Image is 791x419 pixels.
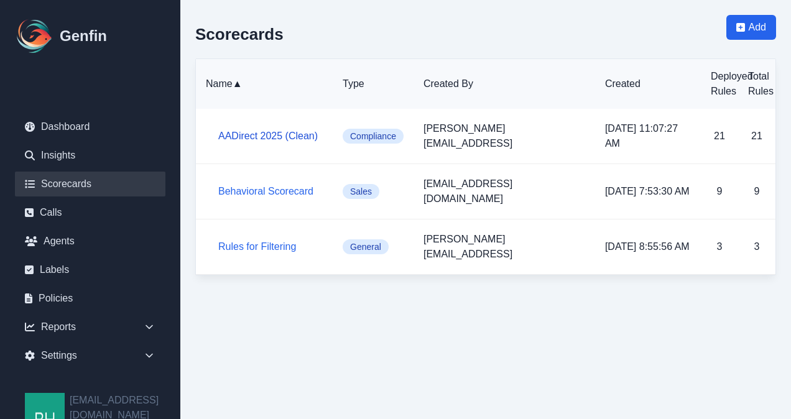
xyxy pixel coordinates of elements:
[595,59,701,109] th: Created
[605,184,691,199] p: [DATE] 7:53:30 AM
[15,343,165,368] div: Settings
[423,121,585,151] p: [PERSON_NAME][EMAIL_ADDRESS]
[605,121,691,151] p: [DATE] 11:07:27 AM
[711,239,728,254] p: 3
[218,241,296,252] a: Rules for Filtering
[748,239,766,254] p: 3
[15,315,165,339] div: Reports
[414,59,595,109] th: Created By
[726,15,776,58] a: Add
[423,232,585,262] p: [PERSON_NAME][EMAIL_ADDRESS]
[748,129,766,144] p: 21
[605,239,691,254] p: [DATE] 8:55:56 AM
[333,59,414,109] th: Type
[60,26,107,46] h1: Genfin
[711,184,728,199] p: 9
[15,172,165,196] a: Scorecards
[748,184,766,199] p: 9
[15,257,165,282] a: Labels
[738,59,775,109] th: Total Rules
[195,25,284,44] h2: Scorecards
[15,200,165,225] a: Calls
[343,239,389,254] span: General
[423,177,585,206] p: [EMAIL_ADDRESS][DOMAIN_NAME]
[15,143,165,168] a: Insights
[15,114,165,139] a: Dashboard
[749,20,766,35] span: Add
[15,286,165,311] a: Policies
[15,16,55,56] img: Logo
[701,59,738,109] th: Deployed Rules
[711,129,728,144] p: 21
[343,184,379,199] span: Sales
[218,186,313,196] a: Behavioral Scorecard
[15,229,165,254] a: Agents
[343,129,404,144] span: Compliance
[218,131,318,141] a: AADirect 2025 (Clean)
[196,59,333,109] th: Name ▲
